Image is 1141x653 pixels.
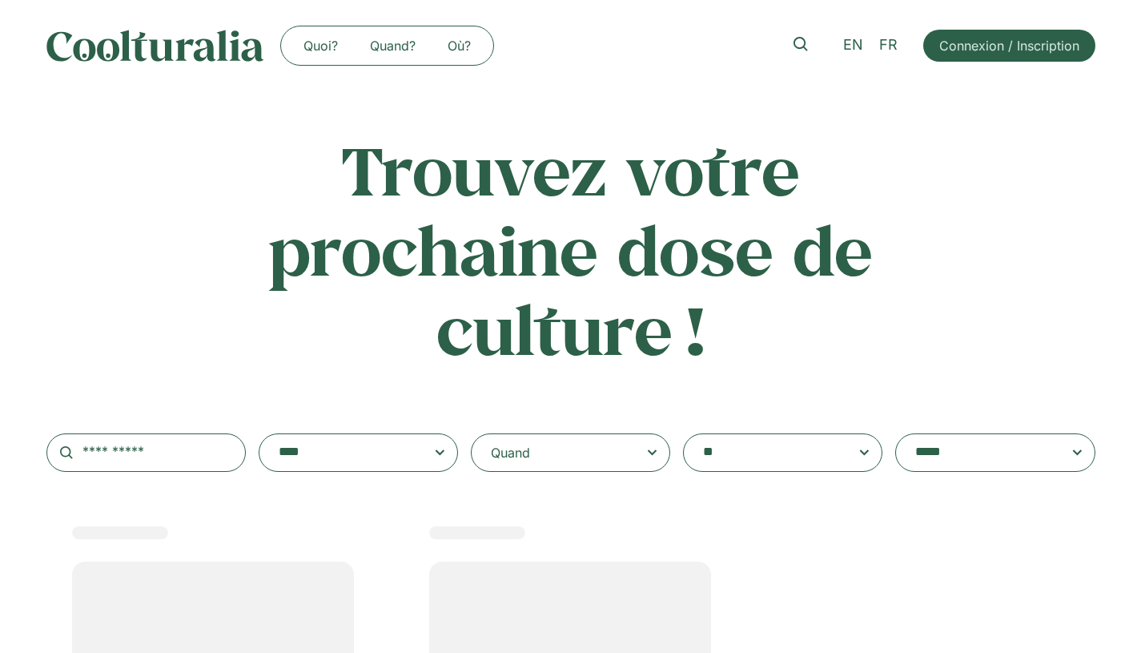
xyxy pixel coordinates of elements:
[491,443,530,462] div: Quand
[923,30,1095,62] a: Connexion / Inscription
[703,441,831,464] textarea: Search
[256,130,886,369] h2: Trouvez votre prochaine dose de culture !
[871,34,906,57] a: FR
[843,37,863,54] span: EN
[432,33,487,58] a: Où?
[915,441,1043,464] textarea: Search
[287,33,487,58] nav: Menu
[835,34,871,57] a: EN
[279,441,407,464] textarea: Search
[354,33,432,58] a: Quand?
[287,33,354,58] a: Quoi?
[879,37,898,54] span: FR
[939,36,1079,55] span: Connexion / Inscription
